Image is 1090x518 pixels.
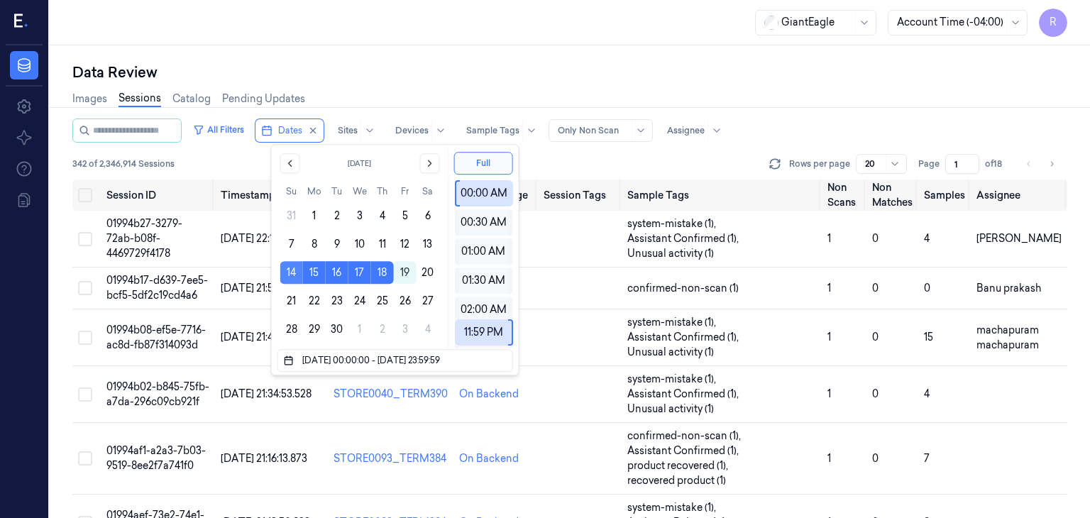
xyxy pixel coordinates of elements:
span: [DATE] 21:41:40.843 [221,331,310,343]
button: Select all [78,188,92,202]
th: Sample Tags [622,180,822,211]
button: Monday, September 15th, 2025, selected [303,261,326,284]
button: Sunday, August 31st, 2025 [280,204,303,227]
th: Timestamp (Session) [215,180,328,211]
span: 1 [827,331,831,343]
button: Today, Friday, September 19th, 2025 [394,261,417,284]
span: [PERSON_NAME] [976,232,1062,245]
button: Monday, September 29th, 2025 [303,318,326,341]
button: Tuesday, September 23rd, 2025 [326,290,348,312]
span: system-mistake (1) , [627,315,719,330]
button: Saturday, September 13th, 2025 [417,233,439,255]
span: system-mistake (1) , [627,372,719,387]
span: 0 [872,387,879,400]
span: of 18 [985,158,1008,170]
button: Saturday, September 20th, 2025 [417,261,439,284]
div: 11:59 PM [459,319,507,346]
span: Assistant Confirmed (1) , [627,443,742,458]
button: Select row [78,331,92,345]
button: Go to the Next Month [419,153,439,173]
span: 7 [924,452,930,465]
div: On Backend [459,387,519,402]
span: Dates [278,124,302,137]
span: 01994b08-ef5e-7716-ac8d-fb87f314093d [106,324,206,351]
button: Wednesday, September 24th, 2025 [348,290,371,312]
th: Friday [394,184,417,199]
th: Thursday [371,184,394,199]
a: Images [72,92,107,106]
button: Wednesday, October 1st, 2025 [348,318,371,341]
button: Go to the Previous Month [280,153,300,173]
th: Tuesday [326,184,348,199]
th: Monday [303,184,326,199]
span: Unusual activity (1) [627,345,714,360]
button: Monday, September 8th, 2025 [303,233,326,255]
span: Assistant Confirmed (1) , [627,330,742,345]
button: R [1039,9,1067,37]
span: machapuram machapuram [976,324,1039,351]
span: [DATE] 22:14:44.096 [221,232,312,245]
span: 0 [872,232,879,245]
button: Select row [78,451,92,465]
th: Assignee [971,180,1067,211]
button: Wednesday, September 17th, 2025, selected [348,261,371,284]
th: Non Matches [866,180,918,211]
a: Sessions [119,91,161,107]
button: Thursday, September 11th, 2025 [371,233,394,255]
button: Select row [78,281,92,295]
span: Page [918,158,940,170]
span: [DATE] 21:34:53.528 [221,387,312,400]
button: Select row [78,232,92,246]
span: 0 [872,282,879,294]
span: Unusual activity (1) [627,246,714,261]
th: Sunday [280,184,303,199]
button: Go to next page [1042,154,1062,174]
button: Monday, September 22nd, 2025 [303,290,326,312]
button: Friday, September 12th, 2025 [394,233,417,255]
button: Saturday, September 6th, 2025 [417,204,439,227]
button: Wednesday, September 10th, 2025 [348,233,371,255]
button: Tuesday, September 30th, 2025 [326,318,348,341]
span: 15 [924,331,933,343]
button: Full [453,152,512,175]
a: Pending Updates [222,92,305,106]
span: 0 [872,452,879,465]
th: Non Scans [822,180,866,211]
span: Banu prakash [976,282,1041,294]
span: 4 [924,387,930,400]
span: 1 [827,387,831,400]
span: Assistant Confirmed (1) , [627,231,742,246]
span: 1 [827,282,831,294]
div: 01:30 AM [459,268,508,294]
span: system-mistake (1) , [627,216,719,231]
span: 1 [827,452,831,465]
th: Session ID [101,180,215,211]
span: 01994af1-a2a3-7b03-9519-8ee2f7a741f0 [106,444,206,472]
button: Monday, September 1st, 2025 [303,204,326,227]
th: Wednesday [348,184,371,199]
span: 4 [924,232,930,245]
button: Thursday, September 25th, 2025 [371,290,394,312]
nav: pagination [1019,154,1062,174]
button: Sunday, September 14th, 2025, selected [280,261,303,284]
button: Sunday, September 28th, 2025 [280,318,303,341]
div: 00:30 AM [459,209,508,236]
button: Dates [255,119,324,142]
div: On Backend [459,451,519,466]
div: 00:00 AM [459,180,507,206]
div: 02:00 AM [459,297,508,323]
button: Tuesday, September 16th, 2025, selected [326,261,348,284]
span: 342 of 2,346,914 Sessions [72,158,175,170]
span: 0 [924,282,930,294]
button: Saturday, October 4th, 2025 [417,318,439,341]
span: 1 [827,232,831,245]
a: Catalog [172,92,211,106]
div: 01:00 AM [459,238,508,265]
th: Saturday [417,184,439,199]
input: Dates [299,352,500,369]
button: Sunday, September 21st, 2025 [280,290,303,312]
p: Rows per page [789,158,850,170]
button: [DATE] [309,153,412,173]
button: Tuesday, September 2nd, 2025 [326,204,348,227]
